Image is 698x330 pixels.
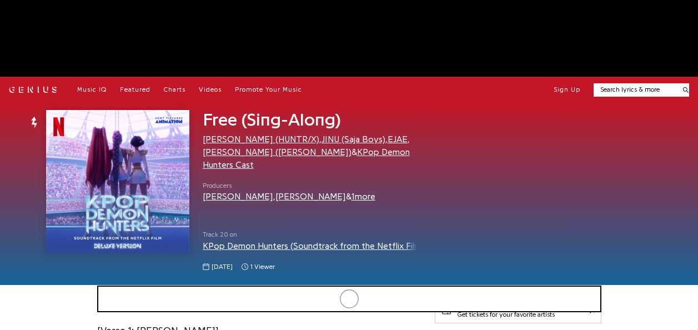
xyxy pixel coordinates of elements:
[554,86,580,94] button: Sign Up
[77,86,107,94] a: Music IQ
[275,192,346,201] a: [PERSON_NAME]
[199,86,222,94] a: Videos
[351,192,375,202] button: 1more
[203,181,375,191] span: Producers
[203,192,273,201] a: [PERSON_NAME]
[235,86,302,94] a: Promote Your Music
[203,135,319,144] a: [PERSON_NAME] (HUNTR/X)
[199,86,222,93] span: Videos
[594,85,676,94] input: Search lyrics & more
[77,86,107,93] span: Music IQ
[235,86,302,93] span: Promote Your Music
[203,111,341,129] span: Free (Sing-Along)
[203,148,351,157] a: [PERSON_NAME] ([PERSON_NAME])
[212,262,233,272] span: [DATE]
[120,86,150,94] a: Featured
[322,135,385,144] a: JINU (Saja Boys)
[203,191,375,203] div: , &
[250,262,275,272] span: 1 viewer
[120,86,150,93] span: Featured
[203,230,417,239] span: Track 20 on
[388,135,408,144] a: EJAE
[242,262,275,272] span: 1 viewer
[203,133,417,172] div: , , , &
[164,86,185,94] a: Charts
[164,86,185,93] span: Charts
[46,110,189,253] img: Cover art for Free (Sing-Along) by RUMI (HUNTR/X), JINU (Saja Boys), EJAE, Andrew Choi (앤드류최) & K...
[203,242,496,251] a: KPop Demon Hunters (Soundtrack from the Netflix Film / Deluxe Version)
